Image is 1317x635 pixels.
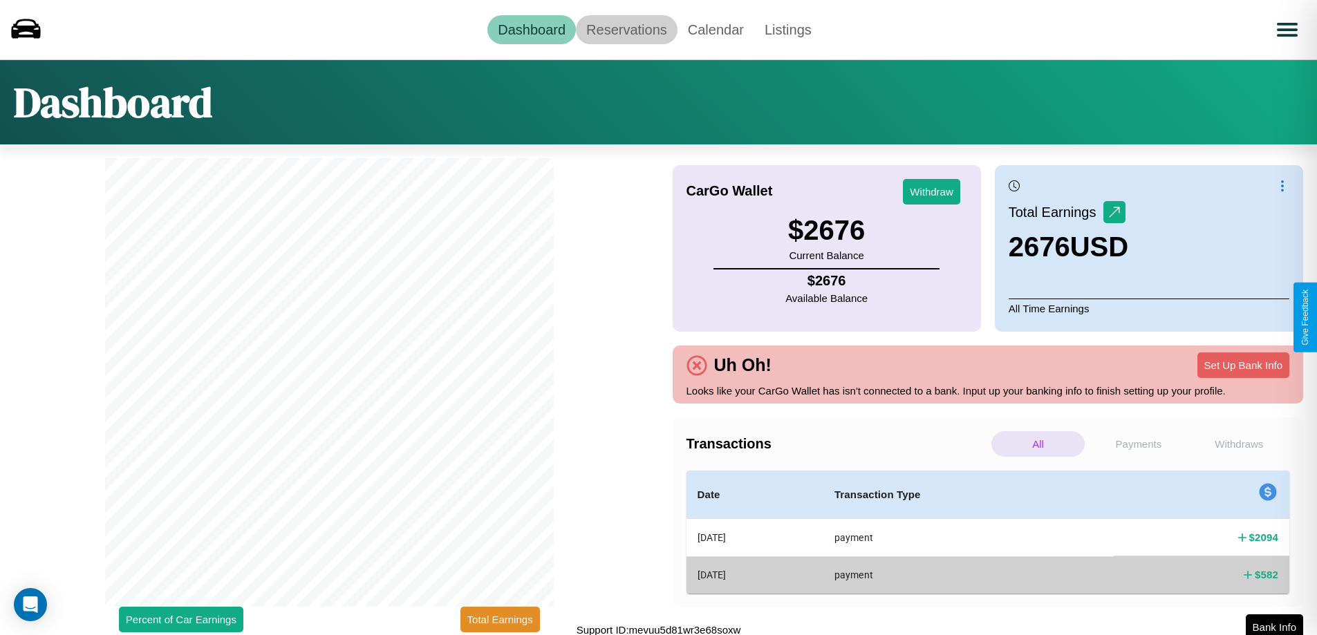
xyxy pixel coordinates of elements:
[1300,290,1310,345] div: Give Feedback
[1197,352,1289,378] button: Set Up Bank Info
[903,179,960,205] button: Withdraw
[1009,298,1289,318] p: All Time Earnings
[785,273,868,289] h4: $ 2676
[1249,530,1278,544] h4: $ 2094
[14,588,47,621] div: Open Intercom Messenger
[686,471,1290,594] table: simple table
[686,436,988,452] h4: Transactions
[1268,10,1307,49] button: Open menu
[834,486,1103,503] h4: Transaction Type
[686,519,823,557] th: [DATE]
[14,74,212,131] h1: Dashboard
[1193,431,1286,457] p: Withdraws
[823,519,1114,557] th: payment
[823,556,1114,593] th: payment
[1009,231,1128,263] h3: 2676 USD
[788,215,865,246] h3: $ 2676
[119,607,243,632] button: Percent of Car Earnings
[698,486,812,503] h4: Date
[707,355,778,375] h4: Uh Oh!
[991,431,1085,457] p: All
[460,607,540,632] button: Total Earnings
[576,15,678,44] a: Reservations
[754,15,822,44] a: Listings
[1009,200,1103,225] p: Total Earnings
[1255,567,1278,582] h4: $ 582
[686,381,1290,400] p: Looks like your CarGo Wallet has isn't connected to a bank. Input up your banking info to finish ...
[487,15,576,44] a: Dashboard
[785,289,868,307] p: Available Balance
[686,183,773,199] h4: CarGo Wallet
[678,15,754,44] a: Calendar
[788,246,865,265] p: Current Balance
[1092,431,1185,457] p: Payments
[686,556,823,593] th: [DATE]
